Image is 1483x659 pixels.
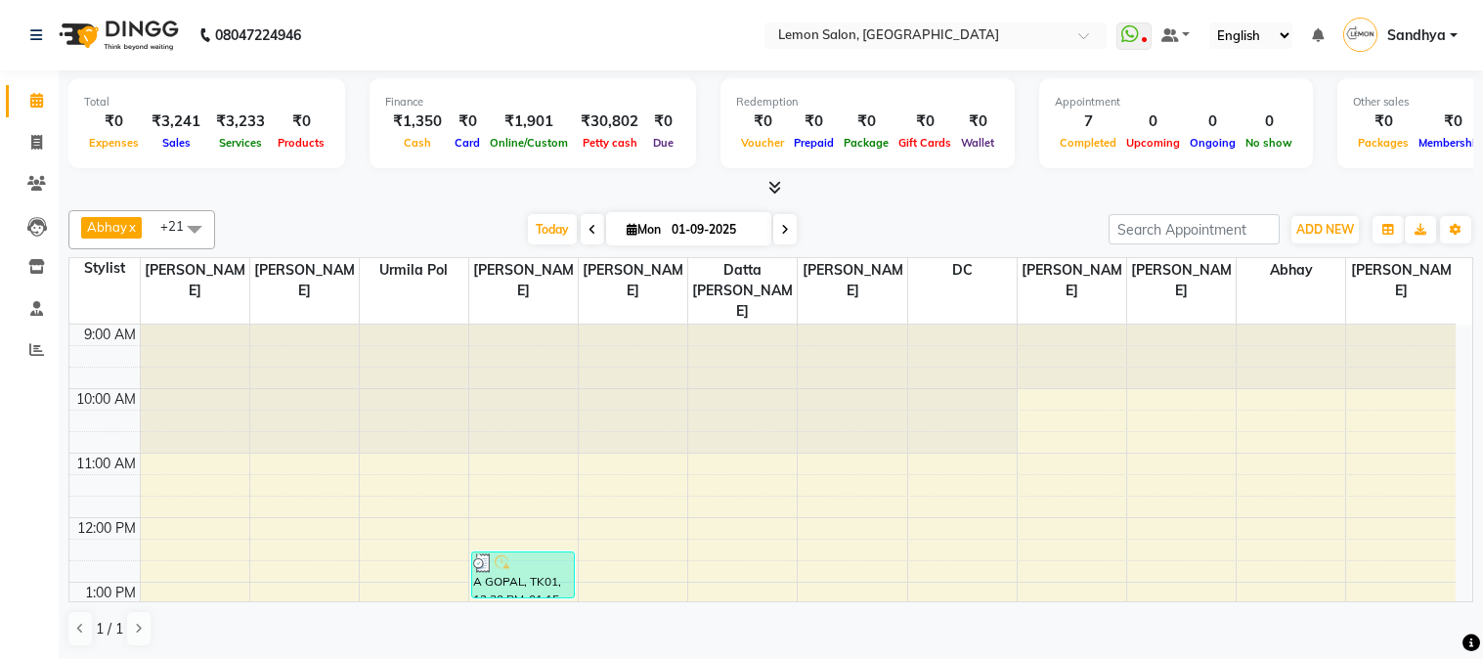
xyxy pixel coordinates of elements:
button: ADD NEW [1291,216,1359,243]
span: [PERSON_NAME] [1127,258,1236,303]
span: Due [648,136,678,150]
span: Prepaid [789,136,839,150]
a: x [127,219,136,235]
div: Appointment [1055,94,1297,110]
div: Total [84,94,329,110]
span: [PERSON_NAME] [1018,258,1126,303]
span: Wallet [956,136,999,150]
div: 7 [1055,110,1121,133]
input: 2025-09-01 [666,215,763,244]
span: [PERSON_NAME] [798,258,906,303]
input: Search Appointment [1109,214,1280,244]
div: Stylist [69,258,140,279]
div: Redemption [736,94,999,110]
div: ₹0 [956,110,999,133]
span: Datta [PERSON_NAME] [688,258,797,324]
span: Urmila Pol [360,258,468,283]
div: 0 [1185,110,1241,133]
span: [PERSON_NAME] [1346,258,1456,303]
div: ₹0 [84,110,144,133]
span: Abhay [87,219,127,235]
div: ₹0 [839,110,894,133]
div: ₹0 [736,110,789,133]
span: Ongoing [1185,136,1241,150]
div: 9:00 AM [80,325,140,345]
div: 10:00 AM [72,389,140,410]
div: A GOPAL, TK01, 12:30 PM-01:15 PM, Master Haircut Men w/o wash (₹550) [472,552,574,597]
span: Petty cash [578,136,642,150]
span: Products [273,136,329,150]
div: ₹1,350 [385,110,450,133]
div: 12:00 PM [73,518,140,539]
span: Mon [622,222,666,237]
span: [PERSON_NAME] [250,258,359,303]
div: Finance [385,94,680,110]
span: [PERSON_NAME] [579,258,687,303]
span: +21 [160,218,198,234]
div: ₹0 [646,110,680,133]
img: logo [50,8,184,63]
div: 0 [1241,110,1297,133]
img: Sandhya [1343,18,1377,52]
span: ADD NEW [1296,222,1354,237]
span: Sandhya [1387,25,1446,46]
span: Card [450,136,485,150]
span: Expenses [84,136,144,150]
div: ₹0 [273,110,329,133]
span: 1 / 1 [96,619,123,639]
span: Today [528,214,577,244]
span: DC [908,258,1017,283]
span: Package [839,136,894,150]
div: ₹0 [1353,110,1414,133]
div: ₹3,233 [208,110,273,133]
div: 0 [1121,110,1185,133]
span: Services [214,136,267,150]
span: [PERSON_NAME] [469,258,578,303]
span: Voucher [736,136,789,150]
span: No show [1241,136,1297,150]
span: Completed [1055,136,1121,150]
div: ₹30,802 [573,110,646,133]
div: ₹0 [789,110,839,133]
div: 11:00 AM [72,454,140,474]
span: Sales [157,136,196,150]
span: Online/Custom [485,136,573,150]
span: Upcoming [1121,136,1185,150]
span: [PERSON_NAME] [141,258,249,303]
div: ₹3,241 [144,110,208,133]
div: 1:00 PM [81,583,140,603]
div: ₹0 [894,110,956,133]
b: 08047224946 [215,8,301,63]
span: Cash [399,136,436,150]
div: ₹0 [450,110,485,133]
div: ₹1,901 [485,110,573,133]
span: Packages [1353,136,1414,150]
span: Gift Cards [894,136,956,150]
span: Abhay [1237,258,1345,283]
